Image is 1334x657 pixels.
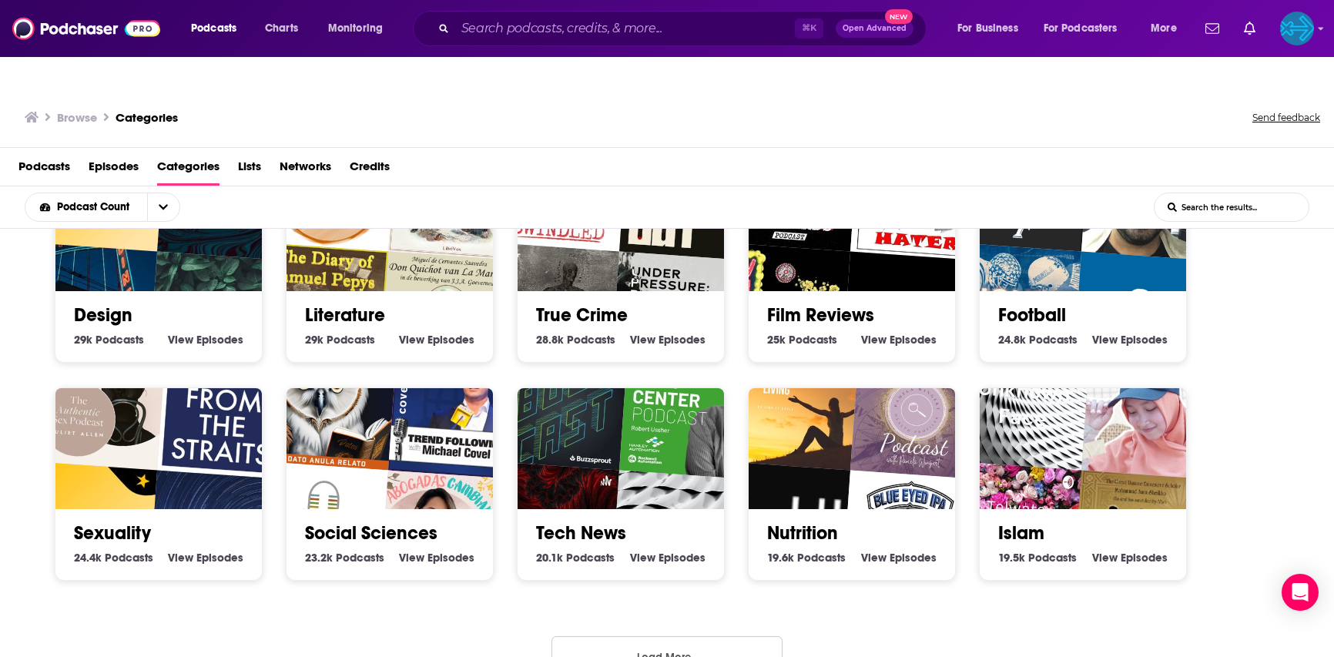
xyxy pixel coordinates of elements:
[566,551,615,565] span: Podcasts
[890,551,937,565] span: Episodes
[861,333,937,347] a: View Film Reviews Episodes
[890,333,937,347] span: Episodes
[861,551,887,565] span: View
[105,551,153,565] span: Podcasts
[399,551,474,565] a: View Social Sciences Episodes
[861,551,937,565] a: View Nutrition Episodes
[1092,333,1118,347] span: View
[168,551,243,565] a: View Sexuality Episodes
[1092,551,1118,565] span: View
[767,333,786,347] span: 25k
[630,333,706,347] a: View True Crime Episodes
[399,333,474,347] a: View Literature Episodes
[89,154,139,186] span: Episodes
[1282,574,1319,611] div: Open Intercom Messenger
[1248,107,1325,129] button: Send feedback
[998,333,1078,347] a: 24.8k Football Podcasts
[1034,16,1140,41] button: open menu
[998,333,1026,347] span: 24.8k
[265,338,397,471] img: Dato anula relato
[350,154,390,186] a: Credits
[536,333,564,347] span: 28.8k
[767,551,846,565] a: 19.6k Nutrition Podcasts
[947,16,1037,41] button: open menu
[305,333,323,347] span: 29k
[630,333,655,347] span: View
[836,19,913,38] button: Open AdvancedNew
[168,551,193,565] span: View
[998,303,1066,327] a: Football
[147,193,179,221] button: open menu
[797,551,846,565] span: Podcasts
[861,333,887,347] span: View
[191,18,236,39] span: Podcasts
[34,338,166,471] img: Authentic Sex with Juliet Allen
[180,16,256,41] button: open menu
[305,303,385,327] a: Literature
[305,551,333,565] span: 23.2k
[1280,12,1314,45] span: Logged in as backbonemedia
[238,154,261,186] span: Lists
[843,25,907,32] span: Open Advanced
[18,154,70,186] span: Podcasts
[1081,347,1214,479] img: Fainqy Khumayra
[74,551,102,565] span: 24.4k
[196,551,243,565] span: Episodes
[659,333,706,347] span: Episodes
[795,18,823,39] span: ⌘ K
[25,193,204,222] h2: Choose List sort
[958,338,1091,471] img: Unknown Face
[388,347,521,479] img: Michael Covel's Trend Following
[1121,333,1168,347] span: Episodes
[74,551,153,565] a: 24.4k Sexuality Podcasts
[536,551,563,565] span: 20.1k
[265,18,298,39] span: Charts
[427,333,474,347] span: Episodes
[789,333,837,347] span: Podcasts
[567,333,615,347] span: Podcasts
[536,521,626,545] a: Tech News
[630,551,655,565] span: View
[496,338,628,471] img: Buzzcast
[74,521,151,545] a: Sexuality
[850,347,983,479] img: The Health Profiler Podcast
[96,333,144,347] span: Podcasts
[157,347,290,479] img: Queer from the Straits
[536,333,615,347] a: 28.8k True Crime Podcasts
[1140,16,1196,41] button: open menu
[727,338,860,471] img: Freedom in Healthy Living
[1280,12,1314,45] button: Show profile menu
[957,18,1018,39] span: For Business
[536,551,615,565] a: 20.1k Tech News Podcasts
[630,551,706,565] a: View Tech News Episodes
[305,521,437,545] a: Social Sciences
[1121,551,1168,565] span: Episodes
[399,551,424,565] span: View
[116,110,178,125] a: Categories
[767,551,794,565] span: 19.6k
[317,16,403,41] button: open menu
[455,16,795,41] input: Search podcasts, credits, & more...
[305,551,384,565] a: 23.2k Social Sciences Podcasts
[305,333,375,347] a: 29k Literature Podcasts
[1029,333,1078,347] span: Podcasts
[427,11,941,46] div: Search podcasts, credits, & more...
[998,551,1025,565] span: 19.5k
[255,16,307,41] a: Charts
[74,333,144,347] a: 29k Design Podcasts
[157,154,220,186] a: Categories
[427,551,474,565] span: Episodes
[1092,551,1168,565] a: View Islam Episodes
[767,303,874,327] a: Film Reviews
[619,347,752,479] img: Cooling Data Center Podcast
